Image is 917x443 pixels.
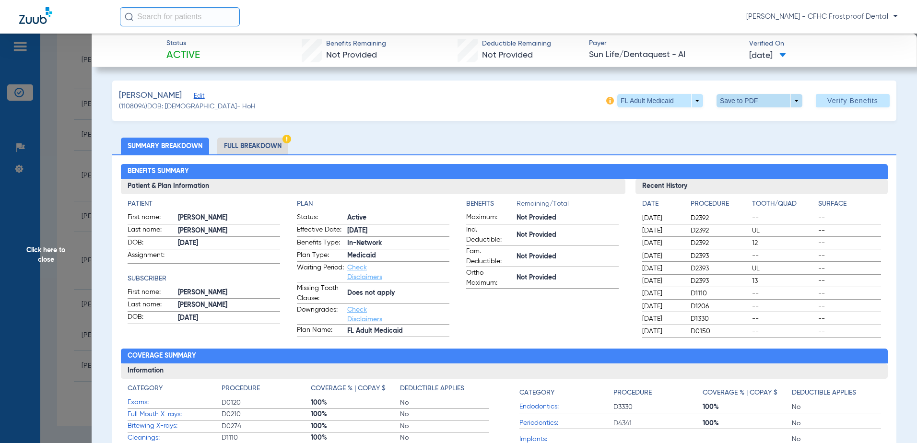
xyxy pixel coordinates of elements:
h4: Coverage % | Copay $ [311,384,386,394]
a: Check Disclaimers [347,264,382,280]
span: -- [818,289,881,298]
span: D1206 [691,302,749,311]
span: -- [752,326,815,336]
span: D2392 [691,213,749,223]
span: Waiting Period: [297,263,344,282]
h4: Coverage % | Copay $ [703,388,777,398]
span: Bitewing X-rays: [128,421,222,431]
span: D0274 [222,421,311,431]
span: 100% [703,419,792,428]
span: [DATE] [642,326,682,336]
span: -- [818,251,881,261]
img: Hazard [282,135,291,143]
span: Deductible Remaining [482,39,551,49]
span: 100% [311,409,400,419]
span: Benefits Remaining [326,39,386,49]
span: 100% [311,433,400,443]
span: 100% [311,421,400,431]
h4: Deductible Applies [400,384,464,394]
span: Active [166,49,200,62]
app-breakdown-title: Category [128,384,222,397]
span: No [400,421,489,431]
h4: Date [642,199,682,209]
span: -- [752,213,815,223]
span: First name: [128,287,175,299]
span: No [400,409,489,419]
span: Not Provided [517,213,619,223]
span: Plan Name: [297,325,344,337]
span: DOB: [128,312,175,324]
span: D0150 [691,326,749,336]
span: Last name: [128,225,175,236]
a: Check Disclaimers [347,306,382,323]
span: -- [818,314,881,324]
span: [DATE] [642,289,682,298]
span: (1108094) DOB: [DEMOGRAPHIC_DATA] - HoH [119,102,256,112]
span: In-Network [347,238,449,248]
h4: Subscriber [128,274,280,284]
input: Search for patients [120,7,240,26]
app-breakdown-title: Procedure [613,384,703,401]
span: Not Provided [326,51,377,59]
app-breakdown-title: Surface [818,199,881,212]
span: FL Adult Medicaid [347,326,449,336]
button: Verify Benefits [816,94,890,107]
span: [DATE] [178,313,280,323]
app-breakdown-title: Benefits [466,199,517,212]
span: Not Provided [517,252,619,262]
span: DOB: [128,238,175,249]
button: FL Adult Medicaid [617,94,703,107]
span: Effective Date: [297,225,344,236]
span: Cleanings: [128,433,222,443]
span: D2393 [691,264,749,273]
span: Status [166,38,200,48]
h2: Coverage Summary [121,349,888,364]
app-breakdown-title: Deductible Applies [400,384,489,397]
span: Medicaid [347,251,449,261]
app-breakdown-title: Deductible Applies [792,384,881,401]
span: No [400,433,489,443]
h4: Tooth/Quad [752,199,815,209]
span: No [400,398,489,408]
span: D2393 [691,276,749,286]
span: Not Provided [517,230,619,240]
img: Search Icon [125,12,133,21]
h4: Deductible Applies [792,388,856,398]
span: Endodontics: [519,402,613,412]
app-breakdown-title: Procedure [691,199,749,212]
span: Does not apply [347,288,449,298]
img: info-icon [606,97,614,105]
span: D3330 [613,402,703,412]
span: -- [818,264,881,273]
h4: Category [128,384,163,394]
h2: Benefits Summary [121,164,888,179]
span: [DATE] [178,238,280,248]
span: Full Mouth X-rays: [128,409,222,420]
app-breakdown-title: Plan [297,199,449,209]
span: D1330 [691,314,749,324]
span: -- [818,326,881,336]
span: [DATE] [642,276,682,286]
span: -- [818,302,881,311]
app-breakdown-title: Category [519,384,613,401]
span: Remaining/Total [517,199,619,212]
app-breakdown-title: Tooth/Quad [752,199,815,212]
span: Verified On [749,39,901,49]
span: Ortho Maximum: [466,268,513,288]
app-breakdown-title: Coverage % | Copay $ [311,384,400,397]
span: -- [752,302,815,311]
span: Exams: [128,397,222,408]
span: 100% [311,398,400,408]
span: Plan Type: [297,250,344,262]
h4: Procedure [613,388,652,398]
span: D4341 [613,419,703,428]
h4: Surface [818,199,881,209]
span: No [792,402,881,412]
span: UL [752,264,815,273]
span: Periodontics: [519,418,613,428]
h3: Information [121,363,888,379]
span: [PERSON_NAME] [119,90,182,102]
div: Chat Widget [869,397,917,443]
span: -- [752,314,815,324]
